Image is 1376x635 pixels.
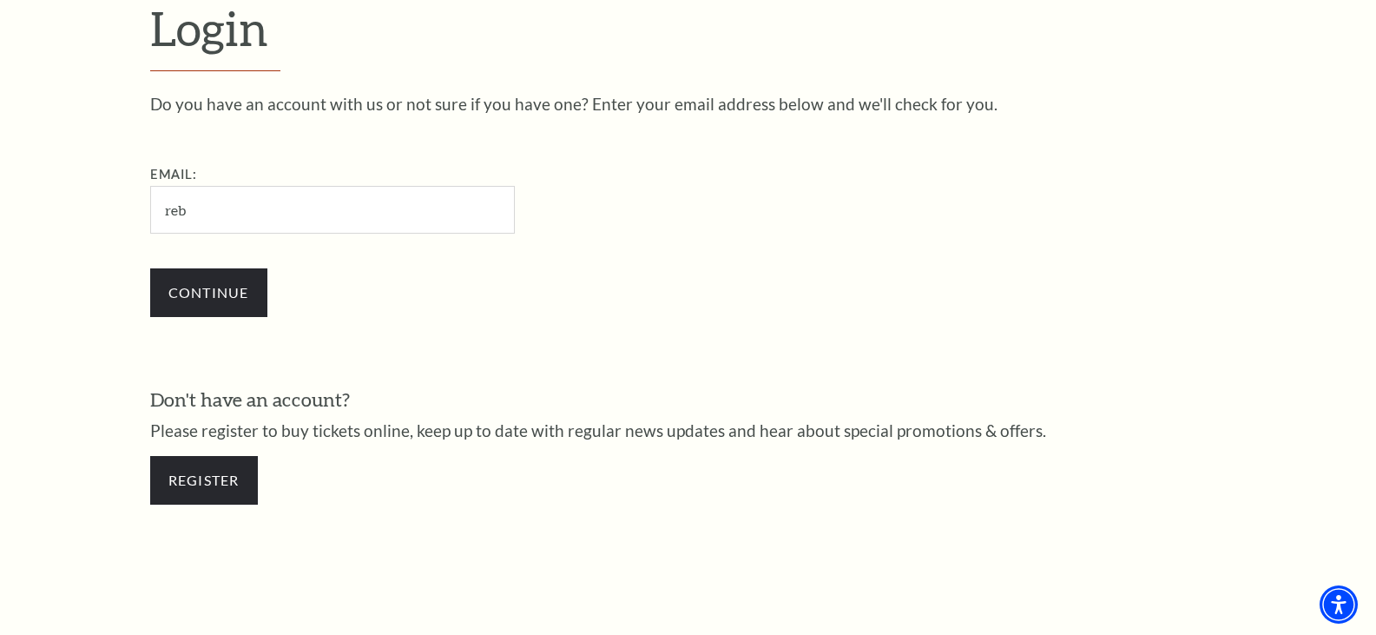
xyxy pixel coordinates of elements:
a: Register [150,456,258,505]
label: Email: [150,167,198,182]
div: Accessibility Menu [1320,585,1358,624]
h3: Don't have an account? [150,387,1227,413]
input: Required [150,186,515,234]
p: Do you have an account with us or not sure if you have one? Enter your email address below and we... [150,96,1227,112]
p: Please register to buy tickets online, keep up to date with regular news updates and hear about s... [150,422,1227,439]
input: Submit button [150,268,267,317]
